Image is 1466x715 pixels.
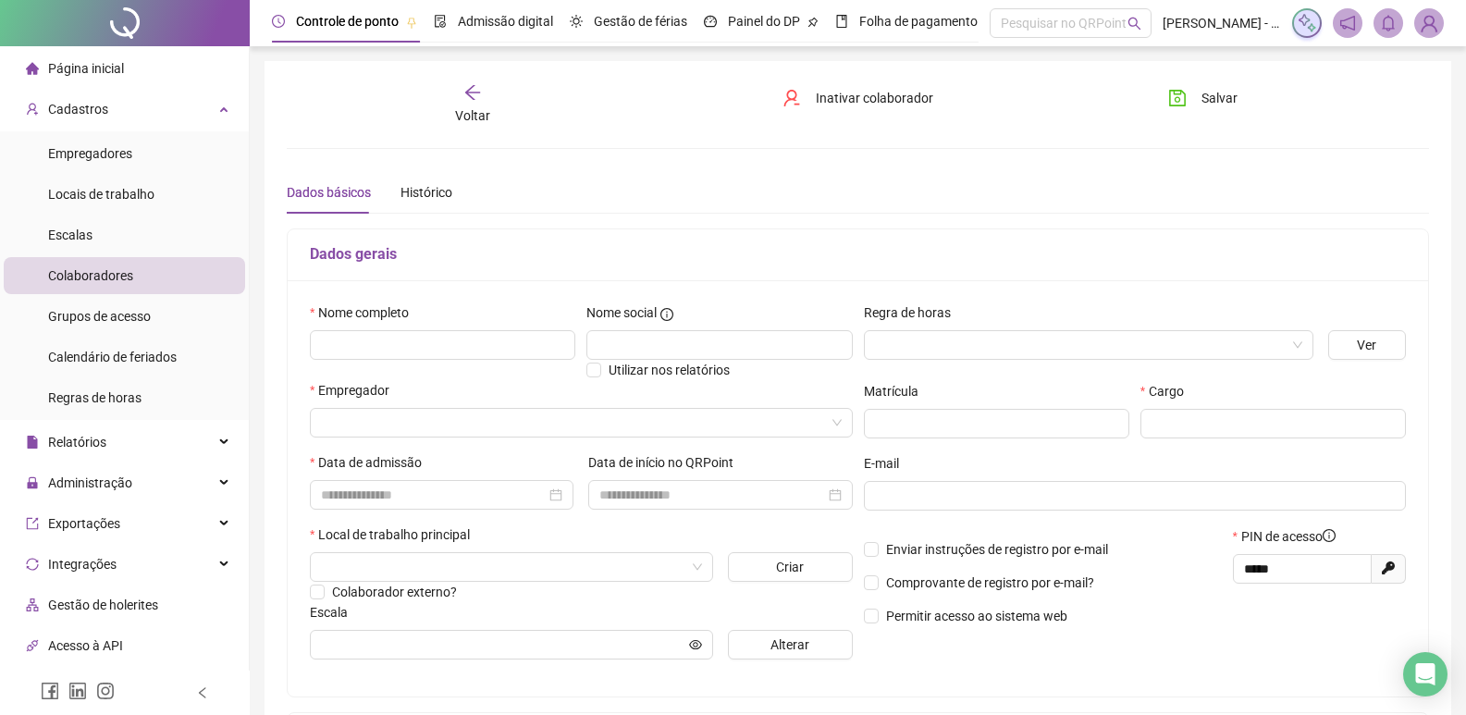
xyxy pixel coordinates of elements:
[26,436,39,449] span: file
[48,435,106,450] span: Relatórios
[26,476,39,489] span: lock
[332,585,457,599] span: Colaborador externo?
[570,15,583,28] span: sun
[26,598,39,611] span: apartment
[96,682,115,700] span: instagram
[48,228,92,242] span: Escalas
[886,542,1108,557] span: Enviar instruções de registro por e-mail
[455,108,490,123] span: Voltar
[864,381,930,401] label: Matrícula
[728,552,853,582] button: Criar
[41,682,59,700] span: facebook
[689,638,702,651] span: eye
[594,14,687,29] span: Gestão de férias
[1403,652,1448,697] div: Open Intercom Messenger
[1415,9,1443,37] img: 94976
[835,15,848,28] span: book
[728,630,853,660] button: Alterar
[1163,13,1281,33] span: [PERSON_NAME] - Postal Servicos
[48,638,123,653] span: Acesso à API
[310,302,421,323] label: Nome completo
[48,475,132,490] span: Administração
[48,309,151,324] span: Grupos de acesso
[48,557,117,572] span: Integrações
[296,14,399,29] span: Controle de ponto
[463,83,482,102] span: arrow-left
[26,558,39,571] span: sync
[1154,83,1251,113] button: Salvar
[704,15,717,28] span: dashboard
[660,308,673,321] span: info-circle
[886,575,1094,590] span: Comprovante de registro por e-mail?
[406,17,417,28] span: pushpin
[48,516,120,531] span: Exportações
[48,350,177,364] span: Calendário de feriados
[458,14,553,29] span: Admissão digital
[1168,89,1187,107] span: save
[588,452,745,473] label: Data de início no QRPoint
[48,102,108,117] span: Cadastros
[1323,529,1336,542] span: info-circle
[1201,88,1238,108] span: Salvar
[310,602,360,623] label: Escala
[864,453,911,474] label: E-mail
[769,83,947,113] button: Inativar colaborador
[48,146,132,161] span: Empregadores
[1357,335,1376,355] span: Ver
[400,182,452,203] div: Histórico
[776,557,804,577] span: Criar
[310,380,401,401] label: Empregador
[48,187,154,202] span: Locais de trabalho
[586,302,657,323] span: Nome social
[26,103,39,116] span: user-add
[68,682,87,700] span: linkedin
[48,61,124,76] span: Página inicial
[1297,13,1317,33] img: sparkle-icon.fc2bf0ac1784a2077858766a79e2daf3.svg
[864,302,963,323] label: Regra de horas
[310,243,1406,265] h5: Dados gerais
[287,182,371,203] div: Dados básicos
[310,524,482,545] label: Local de trabalho principal
[196,686,209,699] span: left
[1328,330,1406,360] button: Ver
[1140,381,1196,401] label: Cargo
[886,609,1067,623] span: Permitir acesso ao sistema web
[1127,17,1141,31] span: search
[272,15,285,28] span: clock-circle
[48,390,142,405] span: Regras de horas
[770,635,809,655] span: Alterar
[1380,15,1397,31] span: bell
[310,452,434,473] label: Data de admissão
[26,517,39,530] span: export
[48,598,158,612] span: Gestão de holerites
[609,363,730,377] span: Utilizar nos relatórios
[1339,15,1356,31] span: notification
[728,14,800,29] span: Painel do DP
[26,62,39,75] span: home
[859,14,978,29] span: Folha de pagamento
[48,268,133,283] span: Colaboradores
[782,89,801,107] span: user-delete
[1241,526,1336,547] span: PIN de acesso
[26,639,39,652] span: api
[434,15,447,28] span: file-done
[816,88,933,108] span: Inativar colaborador
[807,17,819,28] span: pushpin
